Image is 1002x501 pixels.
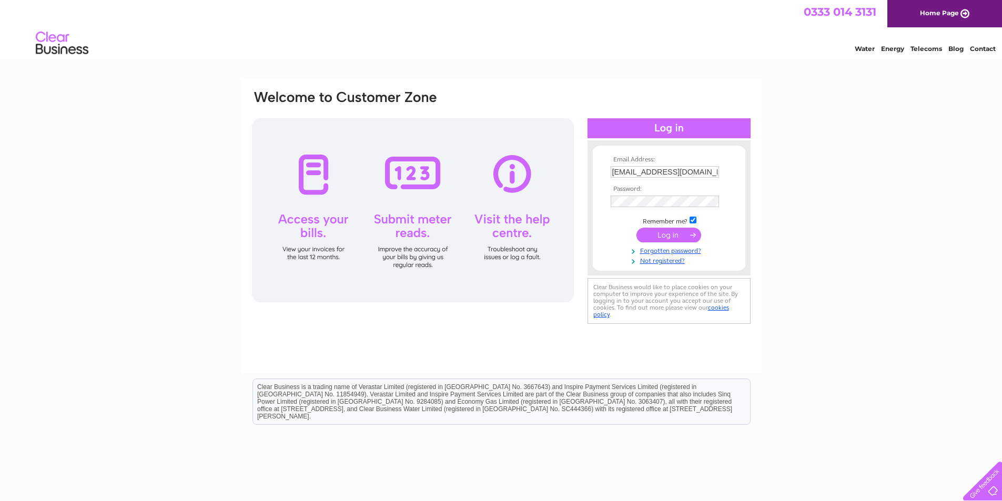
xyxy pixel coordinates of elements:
[253,6,750,51] div: Clear Business is a trading name of Verastar Limited (registered in [GEOGRAPHIC_DATA] No. 3667643...
[588,278,751,324] div: Clear Business would like to place cookies on your computer to improve your experience of the sit...
[608,156,730,163] th: Email Address:
[636,228,701,242] input: Submit
[608,215,730,226] td: Remember me?
[948,45,964,53] a: Blog
[855,45,875,53] a: Water
[593,304,729,318] a: cookies policy
[611,245,730,255] a: Forgotten password?
[611,255,730,265] a: Not registered?
[608,186,730,193] th: Password:
[970,45,996,53] a: Contact
[881,45,904,53] a: Energy
[910,45,942,53] a: Telecoms
[35,27,89,59] img: logo.png
[804,5,876,18] a: 0333 014 3131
